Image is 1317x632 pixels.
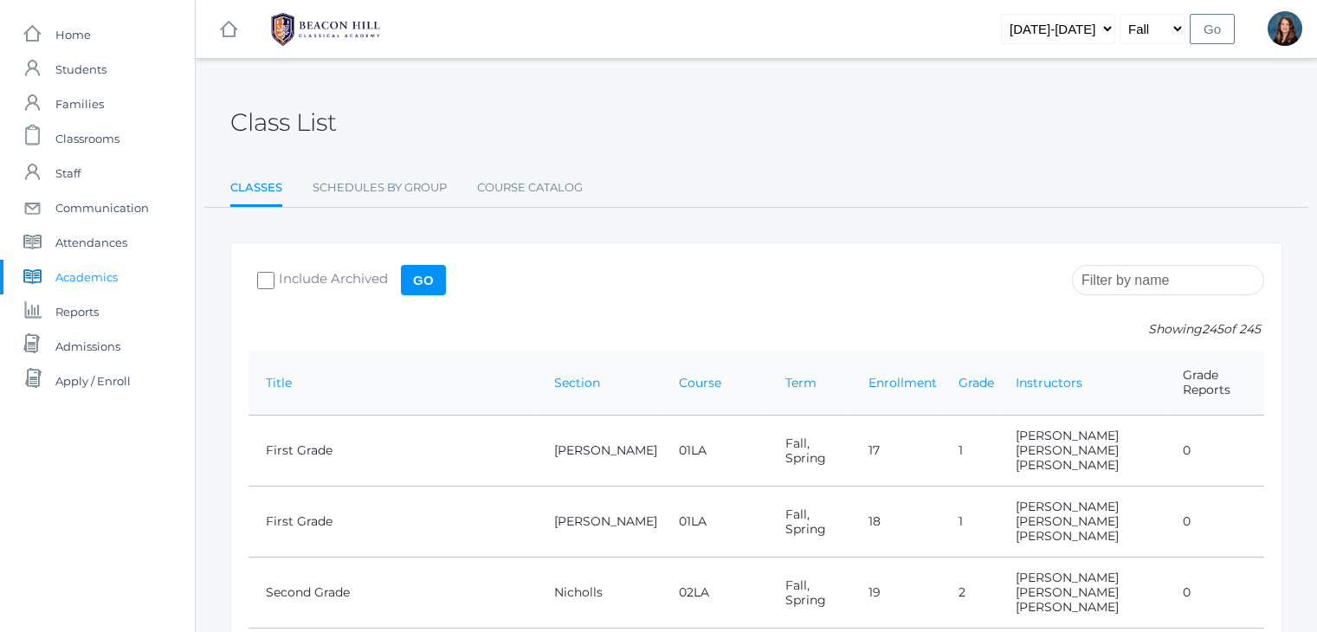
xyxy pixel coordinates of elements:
input: Include Archived [257,272,274,289]
a: [PERSON_NAME] [1016,499,1119,514]
td: 2 [941,558,998,629]
input: Filter by name [1072,265,1264,295]
a: 0 [1183,584,1191,600]
th: Grade Reports [1165,351,1264,416]
a: Term [785,375,817,390]
a: 02LA [679,584,709,600]
a: 17 [868,442,880,458]
a: 0 [1183,513,1191,529]
td: Fall, Spring [768,558,851,629]
a: 19 [868,584,881,600]
span: 245 [1202,321,1223,337]
input: Go [401,265,446,295]
a: [PERSON_NAME] [1016,428,1119,443]
span: Communication [55,190,149,225]
td: 1 [941,487,998,558]
a: 01LA [679,513,707,529]
div: Heather Mangimelli [1268,11,1302,46]
a: Course [679,375,721,390]
span: Reports [55,294,99,329]
span: Families [55,87,104,121]
span: Academics [55,260,118,294]
a: [PERSON_NAME] [1016,584,1119,600]
p: Showing of 245 [249,320,1264,339]
span: Classrooms [55,121,119,156]
a: Course Catalog [477,171,583,205]
span: Attendances [55,225,127,260]
a: Title [266,375,292,390]
a: First Grade [266,442,332,458]
a: 01LA [679,442,707,458]
a: Classes [230,171,282,208]
span: Admissions [55,329,120,364]
td: [PERSON_NAME] [537,416,662,487]
a: Section [554,375,600,390]
td: 1 [941,416,998,487]
a: [PERSON_NAME] [1016,599,1119,615]
span: Apply / Enroll [55,364,131,398]
a: [PERSON_NAME] [1016,442,1119,458]
input: Go [1190,14,1235,44]
span: Home [55,17,91,52]
td: Fall, Spring [768,416,851,487]
a: Second Grade [266,584,350,600]
a: Schedules By Group [313,171,447,205]
span: Students [55,52,107,87]
img: 1_BHCALogos-05.png [261,8,391,51]
a: 18 [868,513,881,529]
a: 0 [1183,442,1191,458]
a: First Grade [266,513,332,529]
a: [PERSON_NAME] [1016,570,1119,585]
a: [PERSON_NAME] [1016,513,1119,529]
td: Nicholls [537,558,662,629]
td: [PERSON_NAME] [537,487,662,558]
a: [PERSON_NAME] [1016,457,1119,473]
span: Include Archived [274,269,388,291]
a: Enrollment [868,375,937,390]
td: Fall, Spring [768,487,851,558]
a: Instructors [1016,375,1082,390]
a: Grade [959,375,994,390]
a: [PERSON_NAME] [1016,528,1119,544]
span: Staff [55,156,81,190]
h2: Class List [230,109,337,136]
